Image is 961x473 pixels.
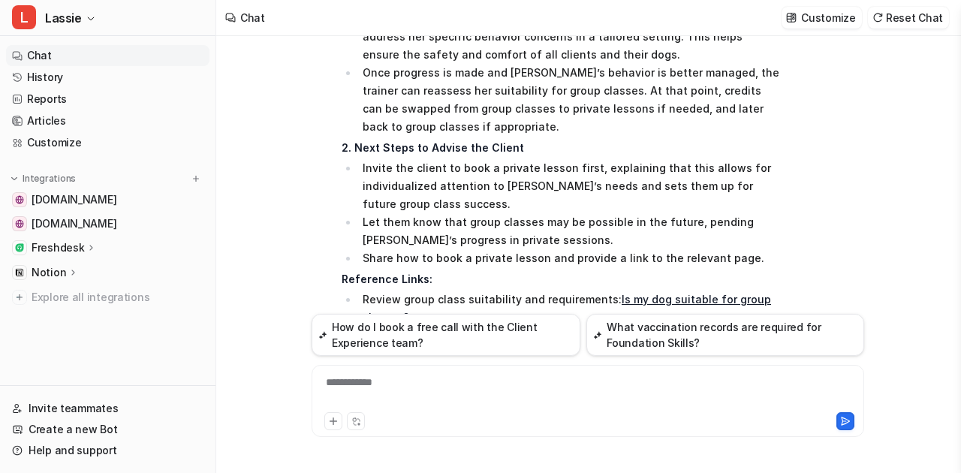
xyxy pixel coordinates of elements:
img: Freshdesk [15,243,24,252]
div: Chat [240,10,265,26]
img: www.whenhoundsfly.com [15,195,24,204]
span: Lassie [45,8,82,29]
li: Let them know that group classes may be possible in the future, pending [PERSON_NAME]’s progress ... [358,213,781,249]
button: Customize [782,7,861,29]
a: Help and support [6,440,209,461]
span: [DOMAIN_NAME] [32,216,116,231]
li: Invite the client to book a private lesson first, explaining that this allows for individualized ... [358,159,781,213]
li: Share how to book a private lesson and provide a link to the relevant page. [358,249,781,267]
img: expand menu [9,173,20,184]
a: Customize [6,132,209,153]
button: How do I book a free call with the Client Experience team? [312,314,580,356]
a: online.whenhoundsfly.com[DOMAIN_NAME] [6,213,209,234]
span: [DOMAIN_NAME] [32,192,116,207]
a: Create a new Bot [6,419,209,440]
img: explore all integrations [12,290,27,305]
p: Customize [801,10,855,26]
button: Reset Chat [868,7,949,29]
a: Invite teammates [6,398,209,419]
span: Explore all integrations [32,285,203,309]
p: Integrations [23,173,76,185]
strong: Reference Links: [342,273,432,285]
li: Review group class suitability and requirements: [358,291,781,327]
button: What vaccination records are required for Foundation Skills? [586,314,864,356]
img: reset [872,12,883,23]
img: online.whenhoundsfly.com [15,219,24,228]
strong: 2. Next Steps to Advise the Client [342,141,524,154]
a: Explore all integrations [6,287,209,308]
li: Once progress is made and [PERSON_NAME]’s behavior is better managed, the trainer can reassess he... [358,64,781,136]
img: menu_add.svg [191,173,201,184]
a: History [6,67,209,88]
button: Integrations [6,171,80,186]
li: Recommend private lessons as the starting point for [PERSON_NAME] to address her specific behavio... [358,10,781,64]
a: Chat [6,45,209,66]
a: Articles [6,110,209,131]
p: Freshdesk [32,240,84,255]
p: Notion [32,265,66,280]
img: Notion [15,268,24,277]
a: www.whenhoundsfly.com[DOMAIN_NAME] [6,189,209,210]
a: Reports [6,89,209,110]
img: customize [786,12,797,23]
span: L [12,5,36,29]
